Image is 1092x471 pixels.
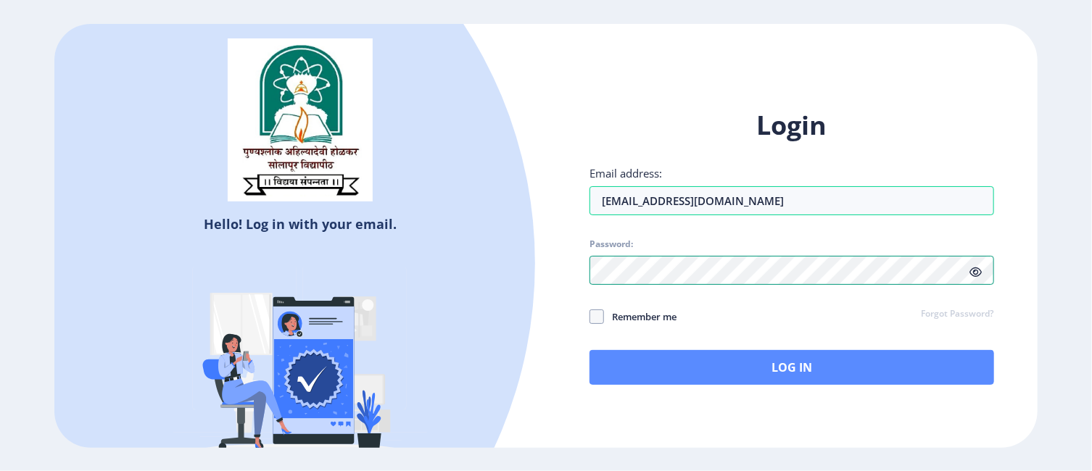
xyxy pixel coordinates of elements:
span: Remember me [604,308,677,325]
input: Email address [590,186,994,215]
a: Forgot Password? [922,308,994,321]
button: Log In [590,350,994,385]
img: sulogo.png [228,38,373,202]
label: Password: [590,238,633,250]
h1: Login [590,108,994,143]
label: Email address: [590,166,662,180]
